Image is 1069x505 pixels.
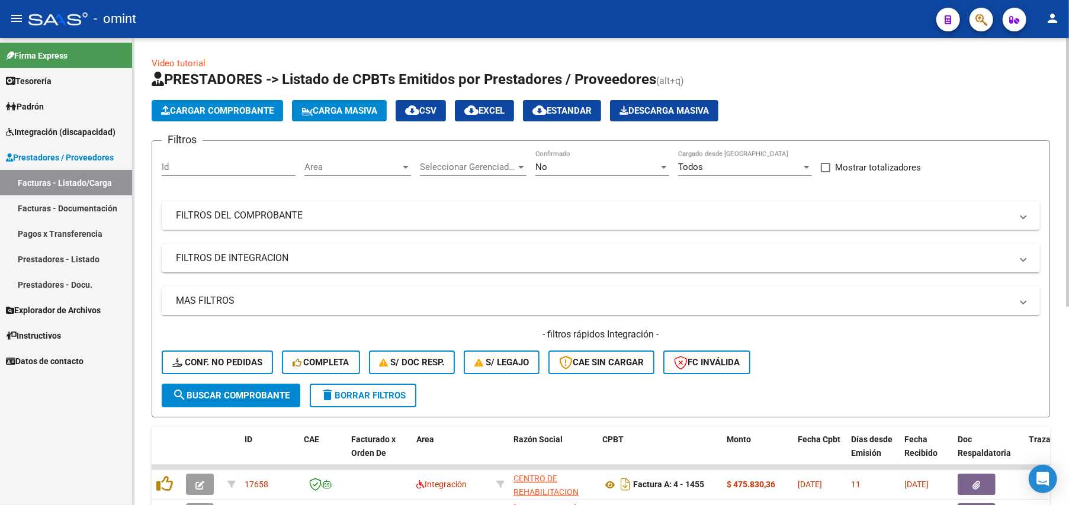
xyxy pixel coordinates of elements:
span: Completa [293,357,349,368]
mat-icon: cloud_download [405,103,419,117]
span: Integración [416,480,467,489]
span: Monto [727,435,751,444]
button: Conf. no pedidas [162,350,273,374]
div: Open Intercom Messenger [1029,465,1057,493]
span: Doc Respaldatoria [958,435,1011,458]
span: 11 [851,480,861,489]
button: Completa [282,350,360,374]
mat-expansion-panel-header: MAS FILTROS [162,287,1040,315]
button: Carga Masiva [292,100,387,121]
span: Explorador de Archivos [6,304,101,317]
span: Fecha Recibido [904,435,938,458]
span: Area [304,162,400,172]
span: [DATE] [798,480,822,489]
mat-icon: person [1045,11,1060,25]
span: 17658 [245,480,268,489]
h3: Filtros [162,131,203,148]
span: Mostrar totalizadores [835,160,921,175]
button: CSV [396,100,446,121]
mat-icon: search [172,388,187,402]
datatable-header-cell: Fecha Cpbt [793,427,846,479]
span: Todos [678,162,703,172]
mat-icon: delete [320,388,335,402]
datatable-header-cell: Días desde Emisión [846,427,900,479]
button: Buscar Comprobante [162,384,300,407]
button: Estandar [523,100,601,121]
mat-expansion-panel-header: FILTROS DE INTEGRACION [162,244,1040,272]
span: Seleccionar Gerenciador [420,162,516,172]
span: Cargar Comprobante [161,105,274,116]
mat-panel-title: MAS FILTROS [176,294,1012,307]
span: Borrar Filtros [320,390,406,401]
span: Padrón [6,100,44,113]
span: CAE SIN CARGAR [559,357,644,368]
datatable-header-cell: Area [412,427,492,479]
button: Descarga Masiva [610,100,718,121]
a: Video tutorial [152,58,206,69]
span: Instructivos [6,329,61,342]
span: Integración (discapacidad) [6,126,115,139]
mat-expansion-panel-header: FILTROS DEL COMPROBANTE [162,201,1040,230]
span: PRESTADORES -> Listado de CPBTs Emitidos por Prestadores / Proveedores [152,71,656,88]
datatable-header-cell: CAE [299,427,346,479]
span: FC Inválida [674,357,740,368]
datatable-header-cell: Facturado x Orden De [346,427,412,479]
span: CSV [405,105,436,116]
span: Carga Masiva [301,105,377,116]
span: Conf. no pedidas [172,357,262,368]
span: CAE [304,435,319,444]
mat-panel-title: FILTROS DEL COMPROBANTE [176,209,1012,222]
span: Datos de contacto [6,355,84,368]
button: S/ Doc Resp. [369,350,455,374]
span: Tesorería [6,75,52,88]
datatable-header-cell: Doc Respaldatoria [953,427,1024,479]
h4: - filtros rápidos Integración - [162,328,1040,341]
app-download-masive: Descarga masiva de comprobantes (adjuntos) [610,100,718,121]
mat-icon: cloud_download [532,103,547,117]
datatable-header-cell: ID [240,427,299,479]
span: Estandar [532,105,592,116]
mat-icon: cloud_download [464,103,479,117]
strong: $ 475.830,36 [727,480,775,489]
span: (alt+q) [656,75,684,86]
span: No [535,162,547,172]
span: Prestadores / Proveedores [6,151,114,164]
datatable-header-cell: Fecha Recibido [900,427,953,479]
span: Buscar Comprobante [172,390,290,401]
div: 30713516607 [513,472,593,497]
span: Razón Social [513,435,563,444]
button: FC Inválida [663,350,750,374]
button: Borrar Filtros [310,384,416,407]
span: - omint [94,6,136,32]
span: S/ Doc Resp. [380,357,445,368]
button: CAE SIN CARGAR [548,350,654,374]
mat-icon: menu [9,11,24,25]
span: Area [416,435,434,444]
span: Firma Express [6,49,68,62]
datatable-header-cell: Monto [722,427,793,479]
datatable-header-cell: Razón Social [509,427,598,479]
span: Facturado x Orden De [351,435,396,458]
span: EXCEL [464,105,505,116]
span: [DATE] [904,480,929,489]
span: Descarga Masiva [619,105,709,116]
mat-panel-title: FILTROS DE INTEGRACION [176,252,1012,265]
datatable-header-cell: CPBT [598,427,722,479]
span: Fecha Cpbt [798,435,840,444]
button: Cargar Comprobante [152,100,283,121]
i: Descargar documento [618,475,633,494]
button: S/ legajo [464,350,540,374]
button: EXCEL [455,100,514,121]
span: Días desde Emisión [851,435,893,458]
span: S/ legajo [474,357,529,368]
span: ID [245,435,252,444]
strong: Factura A: 4 - 1455 [633,480,704,490]
span: CPBT [602,435,624,444]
